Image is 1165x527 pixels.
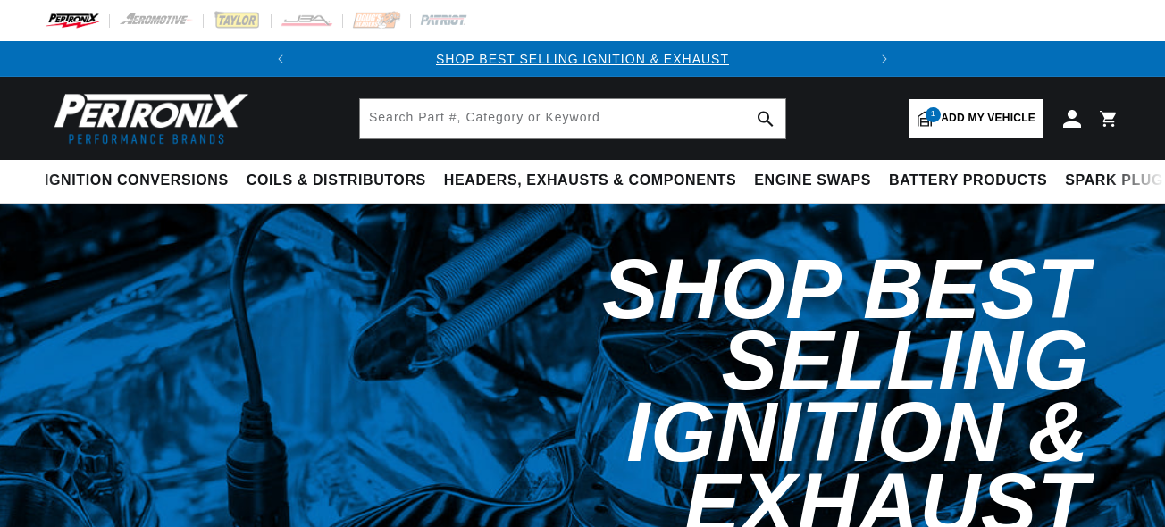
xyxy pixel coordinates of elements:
span: Add my vehicle [941,110,1035,127]
summary: Coils & Distributors [238,160,435,202]
summary: Engine Swaps [745,160,880,202]
summary: Battery Products [880,160,1056,202]
span: Headers, Exhausts & Components [444,171,736,190]
button: search button [746,99,785,138]
div: Announcement [298,49,867,69]
button: Translation missing: en.sections.announcements.previous_announcement [263,41,298,77]
span: Battery Products [889,171,1047,190]
div: 1 of 2 [298,49,867,69]
input: Search Part #, Category or Keyword [360,99,785,138]
span: Coils & Distributors [247,171,426,190]
img: Pertronix [45,88,250,149]
a: 1Add my vehicle [909,99,1043,138]
span: 1 [926,107,941,122]
button: Translation missing: en.sections.announcements.next_announcement [867,41,902,77]
summary: Ignition Conversions [45,160,238,202]
span: Ignition Conversions [45,171,229,190]
span: Engine Swaps [754,171,871,190]
summary: Headers, Exhausts & Components [435,160,745,202]
a: SHOP BEST SELLING IGNITION & EXHAUST [436,52,729,66]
